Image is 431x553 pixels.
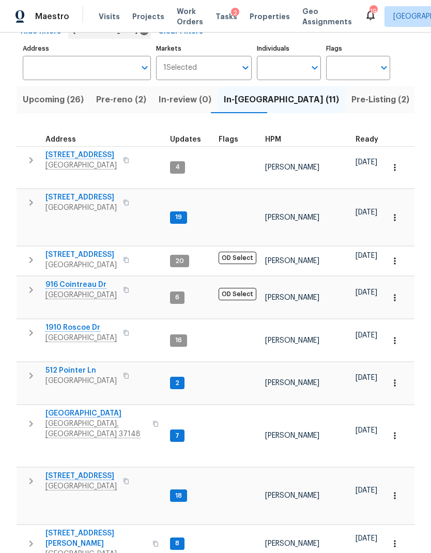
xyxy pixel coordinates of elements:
span: 1 Selected [163,64,197,72]
span: Upcoming (26) [23,93,84,107]
span: 7 [171,432,183,440]
span: 8 [171,539,183,548]
span: [PERSON_NAME] [265,294,319,301]
label: Address [23,45,151,52]
span: 16 [171,336,186,345]
span: [DATE] [356,427,377,434]
span: Maestro [35,11,69,22]
span: 512 Pointer Ln [45,365,117,376]
span: [PERSON_NAME] [265,214,319,221]
span: Pre-Listing (2) [351,93,409,107]
span: OD Select [219,252,256,264]
span: [PERSON_NAME] [265,337,319,344]
span: [PERSON_NAME] [265,379,319,387]
span: [GEOGRAPHIC_DATA] [45,376,117,386]
span: [DATE] [356,159,377,166]
span: 20 [171,257,188,266]
span: Projects [132,11,164,22]
span: 19 [171,213,186,222]
span: Visits [99,11,120,22]
span: HPM [265,136,281,143]
div: Earliest renovation start date (first business day after COE or Checkout) [356,136,388,143]
button: Open [377,60,391,75]
span: [PERSON_NAME] [265,492,319,499]
span: [STREET_ADDRESS][PERSON_NAME] [45,528,146,549]
span: Tasks [215,13,237,20]
div: 2 [231,8,239,18]
label: Flags [326,45,390,52]
span: [GEOGRAPHIC_DATA] [45,203,117,213]
span: Flags [219,136,238,143]
span: 2 [171,379,183,388]
span: [DATE] [356,209,377,216]
span: 18 [171,491,186,500]
label: Markets [156,45,252,52]
span: In-review (0) [159,93,211,107]
button: Open [307,60,322,75]
span: Ready [356,136,378,143]
span: Work Orders [177,6,203,27]
span: [DATE] [356,332,377,339]
span: Address [45,136,76,143]
span: [STREET_ADDRESS] [45,192,117,203]
span: [DATE] [356,487,377,494]
span: Updates [170,136,201,143]
span: [PERSON_NAME] [265,164,319,171]
span: In-[GEOGRAPHIC_DATA] (11) [224,93,339,107]
span: 6 [171,293,183,302]
span: [DATE] [356,252,377,259]
div: 19 [370,6,377,17]
span: [STREET_ADDRESS] [45,250,117,260]
button: Open [238,60,253,75]
span: 4 [171,163,184,172]
span: [GEOGRAPHIC_DATA] [45,260,117,270]
span: OD Select [219,288,256,300]
span: [DATE] [356,289,377,296]
span: Pre-reno (2) [96,93,146,107]
span: [PERSON_NAME] [265,432,319,439]
span: Properties [250,11,290,22]
span: [PERSON_NAME] [265,540,319,547]
span: [DATE] [356,535,377,542]
span: Geo Assignments [302,6,352,27]
span: [DATE] [356,374,377,381]
label: Individuals [257,45,321,52]
span: [PERSON_NAME] [265,257,319,265]
button: Open [137,60,152,75]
